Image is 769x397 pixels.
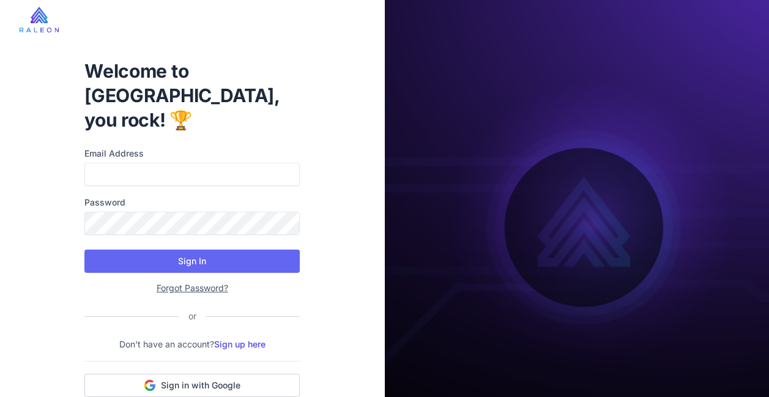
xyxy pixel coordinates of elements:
[84,374,300,397] button: Sign in with Google
[84,147,300,160] label: Email Address
[84,250,300,273] button: Sign In
[161,379,240,391] span: Sign in with Google
[84,59,300,132] h1: Welcome to [GEOGRAPHIC_DATA], you rock! 🏆
[84,338,300,351] p: Don't have an account?
[214,339,266,349] a: Sign up here
[84,196,300,209] label: Password
[179,310,206,323] div: or
[157,283,228,293] a: Forgot Password?
[20,7,59,32] img: raleon-logo-whitebg.9aac0268.jpg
